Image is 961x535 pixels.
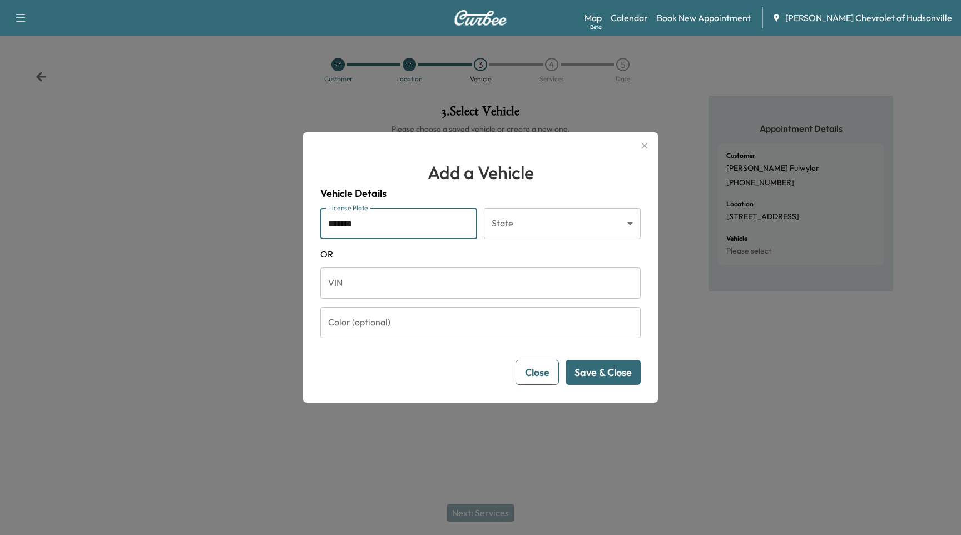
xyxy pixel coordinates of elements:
[584,11,602,24] a: MapBeta
[611,11,648,24] a: Calendar
[566,360,641,385] button: Save & Close
[320,159,641,186] h1: Add a Vehicle
[320,186,641,201] h4: Vehicle Details
[657,11,751,24] a: Book New Appointment
[454,10,507,26] img: Curbee Logo
[785,11,952,24] span: [PERSON_NAME] Chevrolet of Hudsonville
[328,203,368,212] label: License Plate
[590,23,602,31] div: Beta
[516,360,559,385] button: Close
[320,247,641,261] span: OR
